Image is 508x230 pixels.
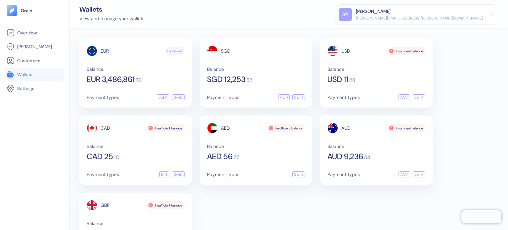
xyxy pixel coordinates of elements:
span: Payment types [207,172,239,177]
div: Swift [413,94,425,100]
span: EUR 3,486,861 [87,75,135,83]
img: logo-tablet-V2.svg [7,5,17,16]
div: Swift [172,171,185,177]
span: [PERSON_NAME] [17,43,52,50]
div: [PERSON_NAME] [356,8,391,15]
span: Payment types [327,172,360,177]
iframe: Chatra live chat [461,210,501,223]
span: AUD [341,126,351,130]
span: EUR [101,49,109,53]
a: Overview [7,29,63,37]
span: GBP [101,203,109,207]
div: Insufficient balance [267,124,305,132]
span: Overview [17,29,37,36]
div: Wallets [79,6,145,13]
div: ACH [399,171,410,177]
span: Payment types [327,95,360,100]
div: EFT [159,171,169,177]
div: SP [339,8,352,21]
a: Customers [7,57,63,65]
span: Balance [87,67,185,71]
div: Swift [413,171,425,177]
span: Customers [17,57,40,64]
span: Balance [207,67,305,71]
span: . 54 [363,155,370,160]
span: Payment types [87,172,119,177]
span: CAD 25 [87,153,113,161]
div: Insufficient balance [147,124,185,132]
span: Settings [17,85,34,92]
a: Settings [7,84,63,92]
div: ACH [399,94,410,100]
span: Balance [207,144,305,149]
span: Balance [87,144,185,149]
a: Wallets [7,70,63,78]
span: USD 11 [327,75,348,83]
span: Wallets [17,71,32,78]
span: . 77 [233,155,239,160]
div: Insufficient balance [387,47,425,55]
div: Insufficient balance [147,201,185,209]
div: Swift [292,94,305,100]
span: CAD [101,126,110,130]
span: Balance [327,67,425,71]
span: . 76 [135,78,141,83]
div: Insufficient balance [387,124,425,132]
span: Balance [87,221,185,226]
div: ACH [278,94,290,100]
span: . 10 [113,155,119,160]
div: SEPA [157,94,169,100]
img: logo [21,8,33,13]
div: Swift [292,171,305,177]
span: Payment types [87,95,119,100]
div: Swift [172,94,185,100]
div: View and manage your wallets [79,15,145,22]
span: AUD 9,236 [327,153,363,161]
span: SGD 12,253 [207,75,245,83]
span: . 28 [348,78,355,83]
span: . 52 [245,78,252,83]
span: Balance [327,144,425,149]
span: AED [221,126,230,130]
div: [PERSON_NAME][EMAIL_ADDRESS][PERSON_NAME][DOMAIN_NAME] [356,15,483,21]
span: SGD [221,49,231,53]
span: USD [341,49,350,53]
span: AED 56 [207,153,233,161]
a: [PERSON_NAME] [7,43,63,51]
span: Functional [167,49,182,54]
span: Payment types [207,95,239,100]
